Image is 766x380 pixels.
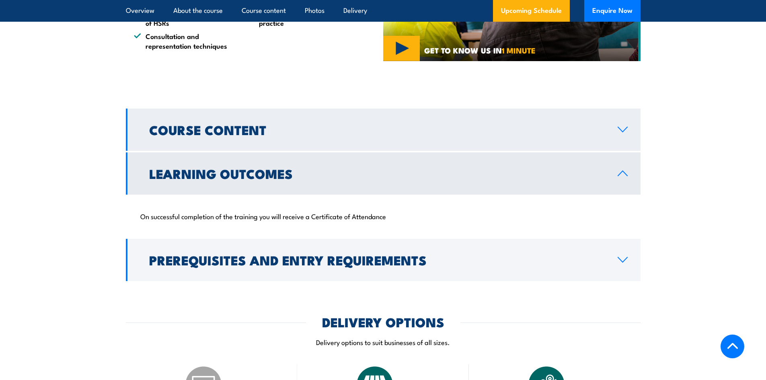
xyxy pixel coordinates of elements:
a: Course Content [126,109,641,151]
h2: Learning Outcomes [149,168,605,179]
h2: Prerequisites and Entry Requirements [149,254,605,265]
p: Delivery options to suit businesses of all sizes. [126,337,641,347]
li: Consultation and representation techniques [134,31,233,50]
span: GET TO KNOW US IN [424,47,536,54]
strong: 1 MINUTE [502,44,536,56]
a: Prerequisites and Entry Requirements [126,239,641,281]
h2: DELIVERY OPTIONS [322,316,444,327]
p: On successful completion of the training you will receive a Certificate of Attendance [140,212,626,220]
a: Learning Outcomes [126,152,641,195]
h2: Course Content [149,124,605,135]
